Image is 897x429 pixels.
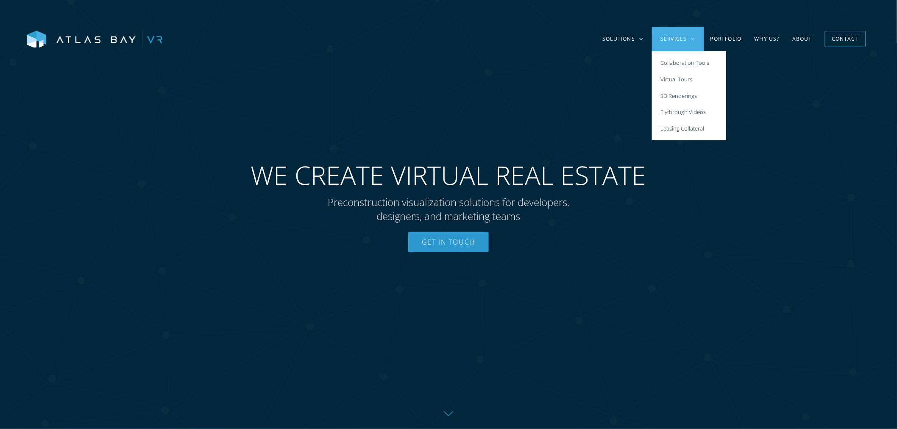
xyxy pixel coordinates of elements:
img: Down further on page [444,411,453,416]
div: Contact [832,32,859,45]
p: Preconstruction visualization solutions for developers, designers, and marketing teams [311,195,586,223]
a: Leasing Collateral [652,121,726,137]
img: Atlas Bay VR Logo [27,31,162,48]
a: Get In Touch [408,232,489,252]
a: Why US? [748,27,786,51]
span: WE CREATE VIRTUAL REAL ESTATE [251,160,646,191]
div: Solutions [594,27,652,51]
a: Portfolio [704,27,748,51]
a: Contact [825,31,866,47]
a: Collaboration Tools [652,55,726,71]
a: Virtual Tours [652,71,726,88]
div: Services [652,27,704,51]
a: 3D Renderings [652,88,726,104]
div: Services [660,35,687,43]
div: Solutions [602,35,635,43]
a: About [786,27,819,51]
nav: Services [652,51,726,140]
a: Flythrough Videos [652,104,726,121]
